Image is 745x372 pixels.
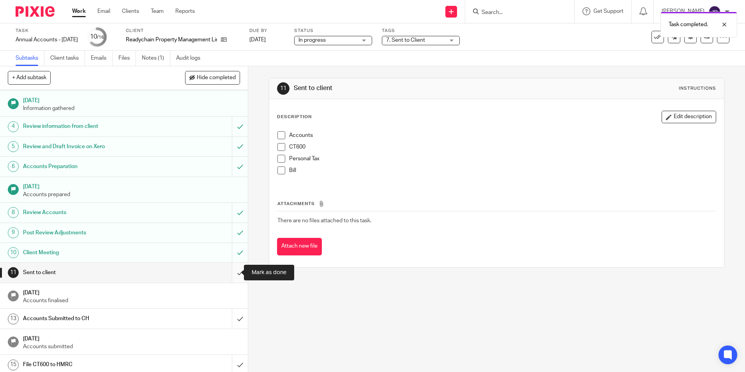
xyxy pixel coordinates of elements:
div: Annual Accounts - [DATE] [16,36,78,44]
h1: Post Review Adjustments [23,227,157,239]
h1: Review Accounts [23,207,157,218]
h1: Review and Draft Invoice on Xero [23,141,157,152]
h1: Review information from client [23,120,157,132]
span: 7. Sent to Client [386,37,425,43]
div: 11 [8,267,19,278]
p: Accounts prepared [23,191,240,198]
a: Work [72,7,86,15]
p: Readychain Property Management Limited [126,36,217,44]
label: Client [126,28,240,34]
h1: [DATE] [23,287,240,297]
div: 10 [90,32,104,41]
h1: [DATE] [23,95,240,105]
div: Instructions [679,85,716,92]
p: Accounts finalised [23,297,240,305]
h1: Sent to client [23,267,157,278]
div: 8 [8,207,19,218]
p: Task completed. [669,21,708,28]
button: Attach new file [277,238,322,255]
img: svg%3E [708,5,721,18]
h1: File CT600 to HMRC [23,359,157,370]
div: 11 [277,82,290,95]
a: Notes (1) [142,51,170,66]
span: [DATE] [249,37,266,43]
div: 10 [8,247,19,258]
span: Attachments [277,202,315,206]
p: Bill [289,167,715,174]
p: Accounts [289,131,715,139]
a: Email [97,7,110,15]
h1: Client Meeting [23,247,157,259]
a: Reports [175,7,195,15]
label: Task [16,28,78,34]
p: Information gathered [23,105,240,112]
small: /16 [97,35,104,39]
a: Clients [122,7,139,15]
button: Hide completed [185,71,240,84]
span: There are no files attached to this task. [277,218,371,223]
span: Hide completed [197,75,236,81]
a: Subtasks [16,51,44,66]
p: Accounts submitted [23,343,240,351]
div: 4 [8,121,19,132]
h1: [DATE] [23,181,240,191]
a: Files [118,51,136,66]
div: 5 [8,141,19,152]
a: Team [151,7,164,15]
div: 13 [8,314,19,324]
img: Pixie [16,6,55,17]
a: Audit logs [176,51,206,66]
div: 9 [8,227,19,238]
h1: Accounts Submitted to CH [23,313,157,324]
label: Status [294,28,372,34]
button: + Add subtask [8,71,51,84]
div: Annual Accounts - March 2025 [16,36,78,44]
h1: [DATE] [23,333,240,343]
p: Personal Tax [289,155,715,163]
div: 6 [8,161,19,172]
div: 15 [8,360,19,370]
h1: Sent to client [294,84,513,92]
label: Due by [249,28,284,34]
p: CT600 [289,143,715,151]
button: Edit description [662,111,716,123]
a: Emails [91,51,113,66]
a: Client tasks [50,51,85,66]
p: Description [277,114,312,120]
h1: Accounts Preparation [23,161,157,172]
span: In progress [298,37,326,43]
